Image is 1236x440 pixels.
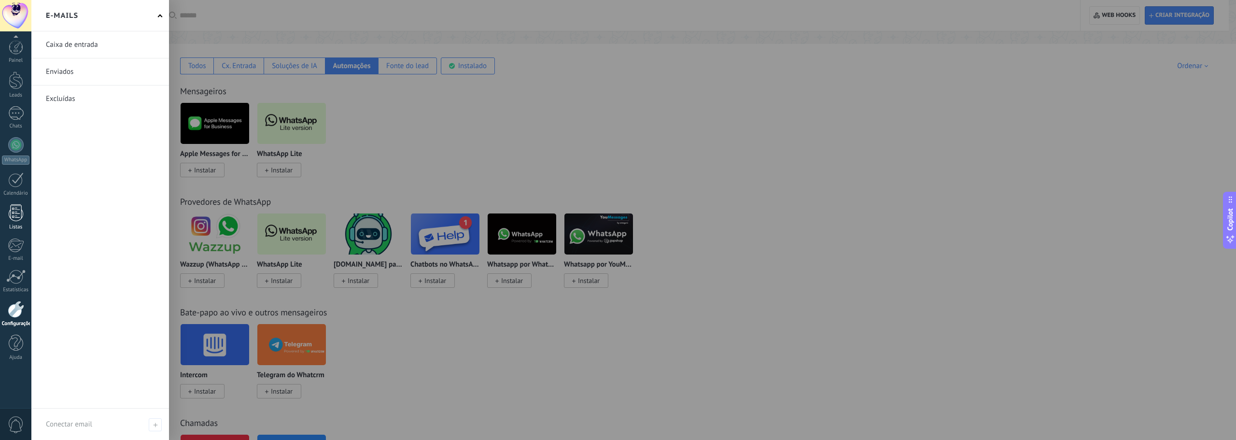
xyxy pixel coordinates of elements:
div: Chats [2,123,30,129]
div: Configurações [2,321,30,327]
div: E-mail [2,255,30,262]
div: Estatísticas [2,287,30,293]
div: Leads [2,92,30,99]
div: Ajuda [2,355,30,361]
span: Conectar email [149,418,162,431]
div: Listas [2,224,30,230]
li: Caixa de entrada [31,31,169,58]
span: Copilot [1225,208,1235,230]
li: Excluídas [31,85,169,112]
h2: E-mails [46,0,78,31]
li: Enviados [31,58,169,85]
div: Calendário [2,190,30,197]
span: Conectar email [46,420,92,429]
div: WhatsApp [2,156,29,165]
div: Painel [2,57,30,64]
